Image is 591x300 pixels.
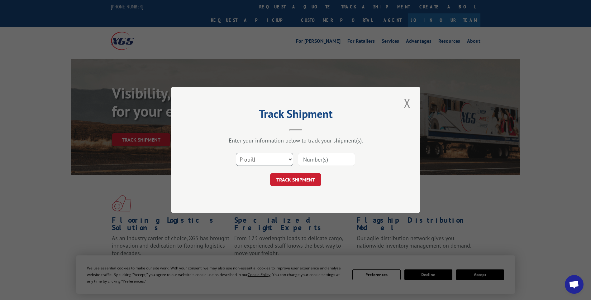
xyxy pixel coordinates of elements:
h2: Track Shipment [202,109,389,121]
div: Enter your information below to track your shipment(s). [202,137,389,144]
button: TRACK SHIPMENT [270,173,321,186]
input: Number(s) [298,153,355,166]
button: Close modal [402,94,412,112]
a: Open chat [565,275,584,294]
